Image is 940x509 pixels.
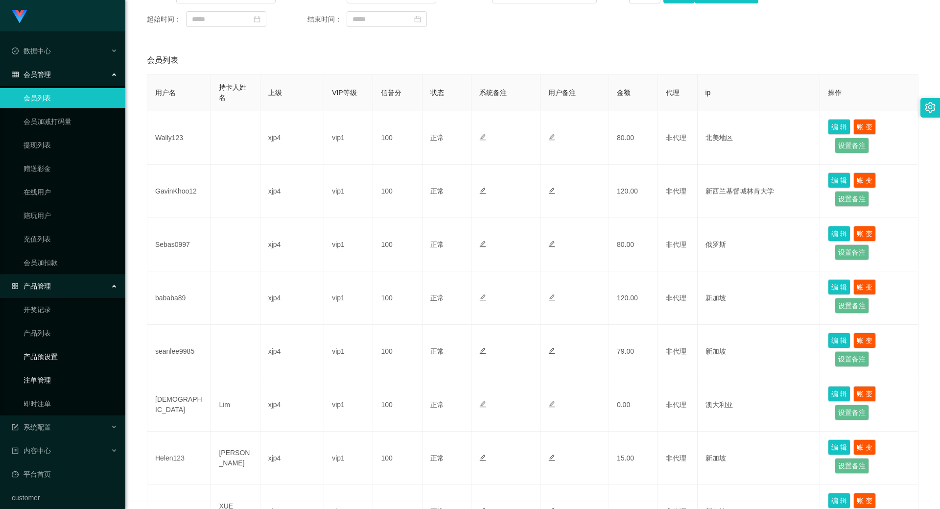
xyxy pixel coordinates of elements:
[925,102,936,113] i: 图标: setting
[430,347,444,355] span: 正常
[12,282,51,290] span: 产品管理
[705,89,711,97] span: ip
[666,454,686,462] span: 非代理
[698,432,821,485] td: 新加坡
[609,432,658,485] td: 15.00
[147,54,178,66] span: 会员列表
[698,325,821,378] td: 新加坡
[666,401,686,409] span: 非代理
[23,300,117,319] a: 开奖记录
[828,493,850,509] button: 编 辑
[479,294,486,301] i: 图标: edit
[430,134,444,142] span: 正常
[828,119,850,135] button: 编 辑
[23,229,117,249] a: 充值列表
[147,111,211,165] td: Wally123
[666,347,686,355] span: 非代理
[147,165,211,218] td: GavinKhoo12
[23,88,117,108] a: 会员列表
[260,271,324,325] td: xjp4
[211,378,260,432] td: Lim
[219,83,246,101] span: 持卡人姓名
[430,187,444,195] span: 正常
[828,226,850,242] button: 编 辑
[828,386,850,402] button: 编 辑
[853,386,876,402] button: 账 变
[853,333,876,348] button: 账 变
[666,187,686,195] span: 非代理
[617,89,631,97] span: 金额
[666,89,680,97] span: 代理
[155,89,176,97] span: 用户名
[147,432,211,485] td: Helen123
[260,325,324,378] td: xjp4
[430,294,444,302] span: 正常
[260,111,324,165] td: xjp4
[12,48,19,54] i: 图标: check-circle-o
[548,294,555,301] i: 图标: edit
[853,279,876,295] button: 账 变
[548,347,555,354] i: 图标: edit
[698,218,821,271] td: 俄罗斯
[835,298,869,314] button: 设置备注
[12,447,51,455] span: 内容中心
[373,111,422,165] td: 100
[835,351,869,367] button: 设置备注
[479,347,486,354] i: 图标: edit
[147,271,211,325] td: bababa89
[666,294,686,302] span: 非代理
[23,206,117,225] a: 陪玩用户
[548,241,555,247] i: 图标: edit
[147,378,211,432] td: [DEMOGRAPHIC_DATA]
[666,241,686,248] span: 非代理
[373,271,422,325] td: 100
[23,253,117,272] a: 会员加扣款
[609,218,658,271] td: 80.00
[260,218,324,271] td: xjp4
[609,325,658,378] td: 79.00
[609,378,658,432] td: 0.00
[260,432,324,485] td: xjp4
[853,172,876,188] button: 账 变
[12,47,51,55] span: 数据中心
[147,325,211,378] td: seanlee9985
[609,111,658,165] td: 80.00
[828,279,850,295] button: 编 辑
[373,218,422,271] td: 100
[373,325,422,378] td: 100
[381,89,401,97] span: 信誉分
[414,16,421,23] i: 图标: calendar
[324,271,373,325] td: vip1
[479,89,507,97] span: 系统备注
[853,226,876,242] button: 账 变
[835,405,869,420] button: 设置备注
[260,378,324,432] td: xjp4
[23,347,117,366] a: 产品预设置
[853,119,876,135] button: 账 变
[324,111,373,165] td: vip1
[12,447,19,454] i: 图标: profile
[12,10,27,24] img: logo.9652507e.png
[479,134,486,141] i: 图标: edit
[698,165,821,218] td: 新西兰基督城林肯大学
[324,378,373,432] td: vip1
[479,187,486,194] i: 图标: edit
[23,112,117,131] a: 会员加减打码量
[12,71,19,78] i: 图标: table
[548,89,576,97] span: 用户备注
[373,378,422,432] td: 100
[609,165,658,218] td: 120.00
[548,401,555,408] i: 图标: edit
[430,454,444,462] span: 正常
[828,89,842,97] span: 操作
[373,432,422,485] td: 100
[853,493,876,509] button: 账 变
[12,488,117,508] a: customer
[12,71,51,78] span: 会员管理
[835,191,869,207] button: 设置备注
[147,14,186,24] span: 起始时间：
[268,89,282,97] span: 上级
[835,138,869,153] button: 设置备注
[324,165,373,218] td: vip1
[12,464,117,484] a: 图标: dashboard平台首页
